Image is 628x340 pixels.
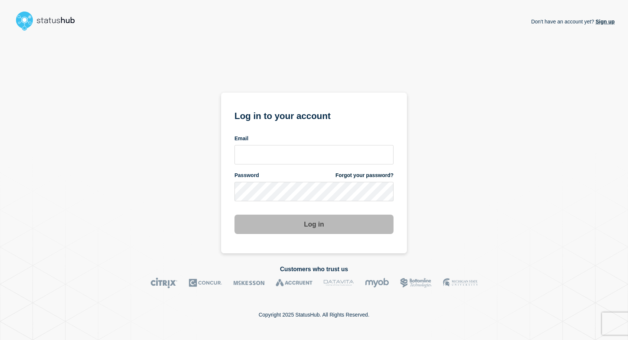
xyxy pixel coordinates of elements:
[365,278,389,288] img: myob logo
[259,312,369,318] p: Copyright 2025 StatusHub. All Rights Reserved.
[234,182,394,201] input: password input
[234,145,394,164] input: email input
[443,278,478,288] img: MSU logo
[233,278,265,288] img: McKesson logo
[189,278,222,288] img: Concur logo
[234,215,394,234] button: Log in
[594,19,615,25] a: Sign up
[13,9,84,33] img: StatusHub logo
[13,266,615,273] h2: Customers who trust us
[150,278,178,288] img: Citrix logo
[400,278,432,288] img: Bottomline logo
[234,108,394,122] h1: Log in to your account
[336,172,394,179] a: Forgot your password?
[324,278,354,288] img: DataVita logo
[531,13,615,31] p: Don't have an account yet?
[234,172,259,179] span: Password
[234,135,248,142] span: Email
[276,278,313,288] img: Accruent logo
